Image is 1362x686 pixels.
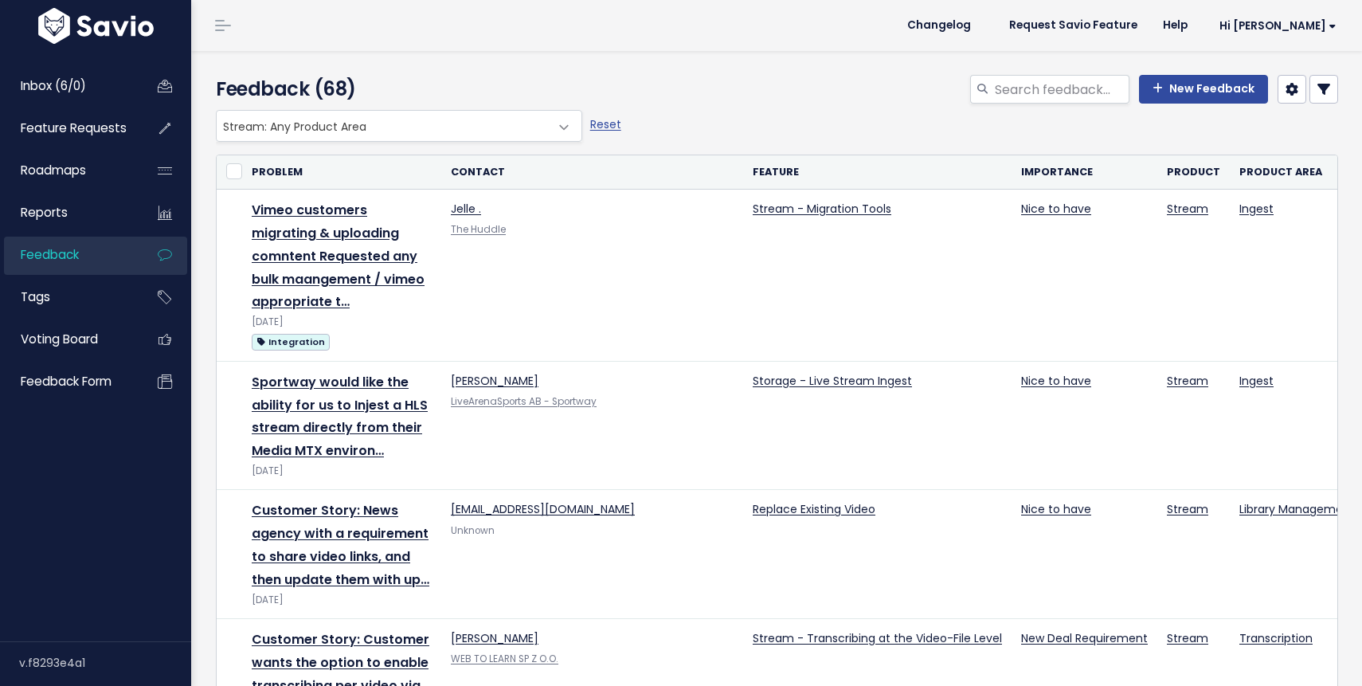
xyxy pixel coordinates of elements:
[1150,14,1200,37] a: Help
[21,288,50,305] span: Tags
[21,246,79,263] span: Feedback
[4,110,132,147] a: Feature Requests
[21,204,68,221] span: Reports
[252,334,330,351] span: Integration
[252,331,330,351] a: Integration
[252,314,432,331] div: [DATE]
[242,155,441,190] th: Problem
[4,321,132,358] a: Voting Board
[451,373,538,389] a: [PERSON_NAME]
[1167,501,1208,517] a: Stream
[21,77,86,94] span: Inbox (6/0)
[1167,373,1208,389] a: Stream
[4,279,132,316] a: Tags
[21,162,86,178] span: Roadmaps
[21,331,98,347] span: Voting Board
[34,8,158,44] img: logo-white.9d6f32f41409.svg
[753,373,912,389] a: Storage - Live Stream Ingest
[753,201,891,217] a: Stream - Migration Tools
[1239,501,1355,517] a: Library Management
[753,501,875,517] a: Replace Existing Video
[1167,630,1208,646] a: Stream
[4,68,132,104] a: Inbox (6/0)
[441,155,743,190] th: Contact
[21,373,112,390] span: Feedback form
[19,642,191,684] div: v.f8293e4a1
[1239,630,1313,646] a: Transcription
[1021,630,1148,646] a: New Deal Requirement
[217,111,550,141] span: Stream: Any Product Area
[1021,501,1091,517] a: Nice to have
[1021,373,1091,389] a: Nice to have
[252,592,432,609] div: [DATE]
[1139,75,1268,104] a: New Feedback
[451,653,558,665] a: WEB TO LEARN SP Z O.O.
[252,501,429,588] a: Customer Story: News agency with a requirement to share video links, and then update them with up…
[1219,20,1337,32] span: Hi [PERSON_NAME]
[4,237,132,273] a: Feedback
[590,116,621,132] a: Reset
[252,373,428,460] a: Sportway would like the ability for us to Injest a HLS stream directly from their Media MTX environ…
[216,110,582,142] span: Stream: Any Product Area
[753,630,1002,646] a: Stream - Transcribing at the Video-File Level
[907,20,971,31] span: Changelog
[1012,155,1157,190] th: Importance
[1200,14,1349,38] a: Hi [PERSON_NAME]
[996,14,1150,37] a: Request Savio Feature
[4,363,132,400] a: Feedback form
[451,524,495,537] span: Unknown
[451,395,597,408] a: LiveArenaSports AB - Sportway
[451,201,481,217] a: Jelle .
[743,155,1012,190] th: Feature
[993,75,1129,104] input: Search feedback...
[451,223,506,236] a: The Huddle
[216,75,574,104] h4: Feedback (68)
[1167,201,1208,217] a: Stream
[451,630,538,646] a: [PERSON_NAME]
[1021,201,1091,217] a: Nice to have
[4,194,132,231] a: Reports
[1239,201,1274,217] a: Ingest
[252,201,425,311] a: Vimeo customers migrating & uploading comntent Requested any bulk maangement / vimeo appropriate t…
[1157,155,1230,190] th: Product
[21,120,127,136] span: Feature Requests
[252,463,432,480] div: [DATE]
[1239,373,1274,389] a: Ingest
[451,501,635,517] a: [EMAIL_ADDRESS][DOMAIN_NAME]
[4,152,132,189] a: Roadmaps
